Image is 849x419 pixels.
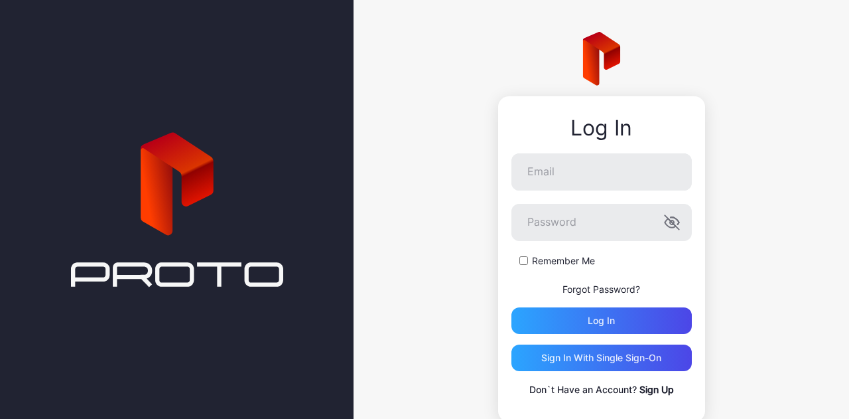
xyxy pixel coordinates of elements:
input: Password [511,204,692,241]
div: Log in [588,315,615,326]
div: Log In [511,116,692,140]
div: Sign in With Single Sign-On [541,353,661,363]
a: Forgot Password? [562,284,640,295]
label: Remember Me [532,254,595,268]
p: Don`t Have an Account? [511,382,692,398]
button: Password [664,214,680,230]
input: Email [511,153,692,191]
button: Sign in With Single Sign-On [511,345,692,371]
button: Log in [511,307,692,334]
a: Sign Up [639,384,674,395]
